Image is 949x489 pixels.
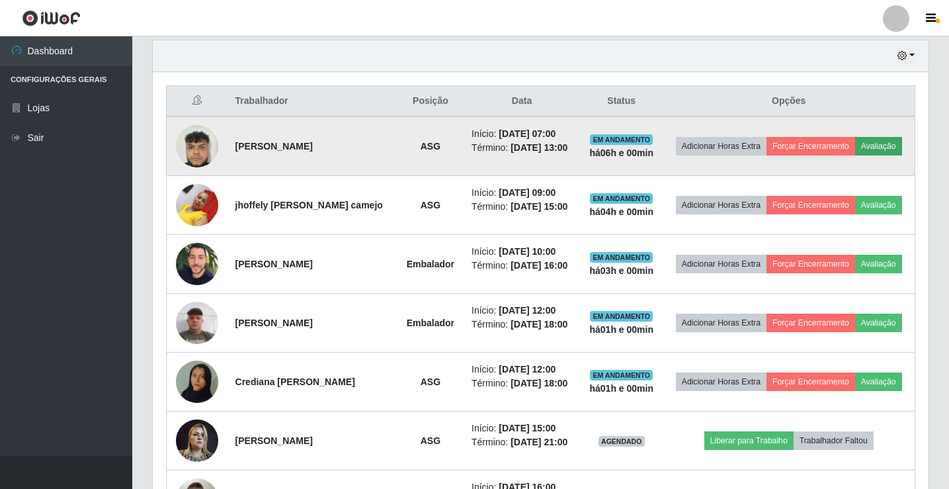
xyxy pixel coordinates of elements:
button: Trabalhador Faltou [794,431,874,450]
strong: ASG [421,435,440,446]
img: 1672867768596.jpeg [176,412,218,468]
li: Início: [472,127,572,141]
span: AGENDADO [598,436,645,447]
li: Início: [472,304,572,318]
time: [DATE] 10:00 [499,246,556,257]
span: EM ANDAMENTO [590,134,653,145]
img: 1709375112510.jpeg [176,294,218,351]
time: [DATE] 07:00 [499,128,556,139]
strong: há 01 h e 00 min [589,324,653,335]
th: Status [580,86,663,117]
button: Liberar para Trabalho [704,431,794,450]
button: Avaliação [855,137,902,156]
time: [DATE] 21:00 [511,437,567,447]
time: [DATE] 15:00 [511,201,567,212]
strong: Embalador [407,259,454,269]
button: Forçar Encerramento [766,137,855,156]
strong: [PERSON_NAME] [235,141,313,152]
button: Adicionar Horas Extra [676,196,766,214]
button: Forçar Encerramento [766,255,855,273]
strong: há 04 h e 00 min [589,206,653,217]
span: EM ANDAMENTO [590,252,653,263]
button: Adicionar Horas Extra [676,314,766,332]
button: Avaliação [855,314,902,332]
li: Término: [472,318,572,332]
strong: [PERSON_NAME] [235,318,313,328]
time: [DATE] 18:00 [511,319,567,330]
th: Posição [397,86,464,117]
img: 1747085301993.jpeg [176,177,218,233]
strong: [PERSON_NAME] [235,259,313,269]
button: Forçar Encerramento [766,373,855,391]
li: Início: [472,363,572,377]
li: Início: [472,186,572,200]
button: Adicionar Horas Extra [676,255,766,273]
button: Avaliação [855,196,902,214]
th: Opções [663,86,915,117]
time: [DATE] 12:00 [499,364,556,375]
img: CoreUI Logo [22,10,81,26]
span: EM ANDAMENTO [590,311,653,322]
li: Término: [472,435,572,449]
span: EM ANDAMENTO [590,193,653,204]
strong: Embalador [407,318,454,328]
strong: há 06 h e 00 min [589,148,653,158]
strong: há 03 h e 00 min [589,265,653,276]
time: [DATE] 18:00 [511,378,567,388]
strong: jhoffely [PERSON_NAME] camejo [235,200,383,210]
time: [DATE] 12:00 [499,305,556,316]
button: Adicionar Horas Extra [676,373,766,391]
strong: Crediana [PERSON_NAME] [235,377,355,387]
time: [DATE] 13:00 [511,142,567,153]
li: Início: [472,245,572,259]
th: Trabalhador [227,86,397,117]
button: Forçar Encerramento [766,196,855,214]
li: Término: [472,377,572,390]
strong: ASG [421,200,440,210]
button: Forçar Encerramento [766,314,855,332]
time: [DATE] 15:00 [499,423,556,433]
strong: ASG [421,141,440,152]
li: Início: [472,422,572,435]
button: Avaliação [855,255,902,273]
th: Data [464,86,580,117]
time: [DATE] 16:00 [511,260,567,271]
li: Término: [472,259,572,273]
img: 1755289367859.jpeg [176,344,218,420]
time: [DATE] 09:00 [499,187,556,198]
strong: ASG [421,377,440,387]
img: 1731039194690.jpeg [176,118,218,174]
strong: há 01 h e 00 min [589,383,653,394]
strong: [PERSON_NAME] [235,435,313,446]
button: Avaliação [855,373,902,391]
button: Adicionar Horas Extra [676,137,766,156]
img: 1683118670739.jpeg [176,238,218,290]
li: Término: [472,141,572,155]
span: EM ANDAMENTO [590,370,653,380]
li: Término: [472,200,572,214]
